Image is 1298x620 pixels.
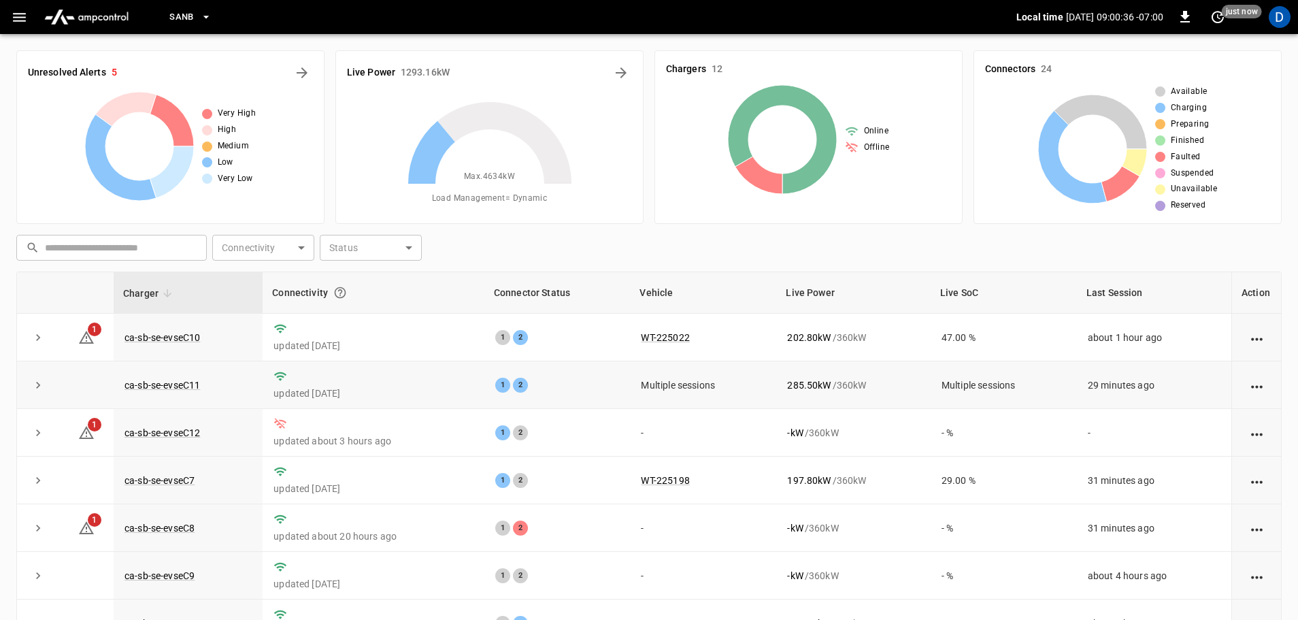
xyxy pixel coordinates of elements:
td: - [1077,409,1231,457]
div: / 360 kW [787,426,920,440]
div: 2 [513,425,528,440]
p: - kW [787,426,803,440]
p: 202.80 kW [787,331,831,344]
span: Suspended [1171,167,1214,180]
h6: 1293.16 kW [401,65,450,80]
button: Connection between the charger and our software. [328,280,352,305]
p: updated about 3 hours ago [273,434,473,448]
span: Max. 4634 kW [464,170,515,184]
td: 47.00 % [931,314,1077,361]
h6: Live Power [347,65,395,80]
a: ca-sb-se-evseC10 [124,332,200,343]
th: Vehicle [630,272,776,314]
td: about 4 hours ago [1077,552,1231,600]
td: - [630,409,776,457]
span: Faulted [1171,150,1201,164]
td: - % [931,409,1077,457]
p: updated [DATE] [273,577,473,591]
button: expand row [28,375,48,395]
th: Action [1231,272,1281,314]
button: SanB [164,4,217,31]
h6: Connectors [985,62,1035,77]
button: expand row [28,470,48,491]
span: SanB [169,10,194,25]
div: action cell options [1248,569,1265,583]
span: 1 [88,323,101,336]
p: updated [DATE] [273,482,473,495]
th: Live SoC [931,272,1077,314]
td: Multiple sessions [630,361,776,409]
span: Low [218,156,233,169]
td: - % [931,552,1077,600]
a: 1 [78,522,95,533]
td: about 1 hour ago [1077,314,1231,361]
div: / 360 kW [787,474,920,487]
div: 1 [495,521,510,536]
td: Multiple sessions [931,361,1077,409]
span: Finished [1171,134,1204,148]
div: action cell options [1248,521,1265,535]
td: 31 minutes ago [1077,457,1231,504]
td: - % [931,504,1077,552]
a: WT-225198 [641,475,689,486]
a: ca-sb-se-evseC7 [124,475,195,486]
h6: 12 [712,62,722,77]
div: Connectivity [272,280,475,305]
div: / 360 kW [787,378,920,392]
h6: 24 [1041,62,1052,77]
div: 2 [513,568,528,583]
p: updated [DATE] [273,387,473,400]
button: expand row [28,423,48,443]
a: ca-sb-se-evseC8 [124,523,195,534]
span: just now [1222,5,1262,18]
td: - [630,552,776,600]
span: Unavailable [1171,182,1217,196]
p: - kW [787,569,803,583]
a: ca-sb-se-evseC9 [124,570,195,581]
p: Local time [1016,10,1063,24]
div: 2 [513,521,528,536]
p: 197.80 kW [787,474,831,487]
button: expand row [28,327,48,348]
div: action cell options [1248,378,1265,392]
h6: Chargers [666,62,706,77]
span: Offline [864,141,890,154]
button: set refresh interval [1207,6,1229,28]
span: 1 [88,418,101,431]
span: 1 [88,513,101,527]
div: profile-icon [1269,6,1291,28]
div: 2 [513,330,528,345]
th: Live Power [776,272,931,314]
a: ca-sb-se-evseC11 [124,380,200,391]
div: 1 [495,330,510,345]
a: 1 [78,427,95,438]
div: 1 [495,568,510,583]
td: 29.00 % [931,457,1077,504]
span: Load Management = Dynamic [432,192,548,206]
th: Last Session [1077,272,1231,314]
p: updated [DATE] [273,339,473,353]
div: action cell options [1248,331,1265,344]
p: 285.50 kW [787,378,831,392]
span: Charging [1171,101,1207,115]
div: action cell options [1248,426,1265,440]
a: WT-225022 [641,332,689,343]
button: Energy Overview [610,62,632,84]
a: 1 [78,331,95,342]
span: Medium [218,140,249,153]
div: / 360 kW [787,521,920,535]
p: updated about 20 hours ago [273,529,473,543]
th: Connector Status [484,272,631,314]
span: Preparing [1171,118,1210,131]
div: action cell options [1248,474,1265,487]
div: 2 [513,378,528,393]
span: Very High [218,107,256,120]
p: [DATE] 09:00:36 -07:00 [1066,10,1163,24]
h6: Unresolved Alerts [28,65,106,80]
span: Reserved [1171,199,1205,212]
span: High [218,123,237,137]
td: - [630,504,776,552]
span: Online [864,125,888,138]
div: 2 [513,473,528,488]
button: expand row [28,566,48,586]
